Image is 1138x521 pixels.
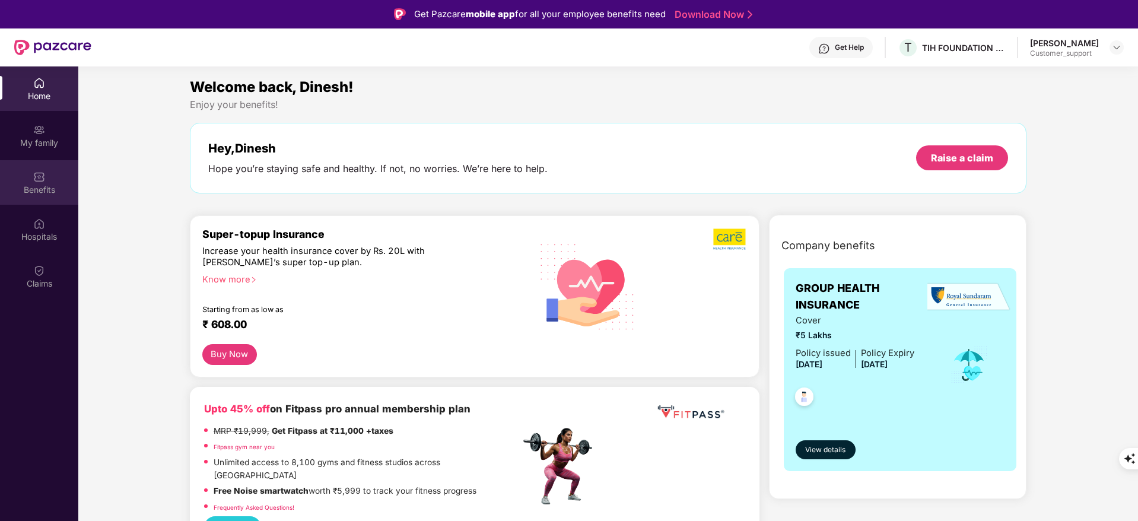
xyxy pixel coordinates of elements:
span: Cover [796,314,914,328]
del: MRP ₹19,999, [214,426,269,436]
span: right [250,277,257,283]
div: Raise a claim [931,151,993,164]
div: [PERSON_NAME] [1030,37,1099,49]
img: svg+xml;base64,PHN2ZyB4bWxucz0iaHR0cDovL3d3dy53My5vcmcvMjAwMC9zdmciIHhtbG5zOnhsaW5rPSJodHRwOi8vd3... [531,228,644,344]
img: Stroke [748,8,752,21]
strong: Get Fitpass at ₹11,000 +taxes [272,426,393,436]
div: Increase your health insurance cover by Rs. 20L with [PERSON_NAME]’s super top-up plan. [202,246,469,269]
a: Frequently Asked Questions! [214,504,294,511]
div: Hope you’re staying safe and healthy. If not, no worries. We’re here to help. [208,163,548,175]
a: Fitpass gym near you [214,443,275,450]
b: on Fitpass pro annual membership plan [204,403,471,415]
div: ₹ 608.00 [202,318,508,332]
img: icon [950,345,988,385]
button: View details [796,440,856,459]
img: insurerLogo [927,282,1010,312]
a: Download Now [675,8,749,21]
div: TIH FOUNDATION FOR IOT AND IOE [922,42,1005,53]
span: [DATE] [861,360,888,369]
b: Upto 45% off [204,403,270,415]
strong: mobile app [466,8,515,20]
div: Super-topup Insurance [202,228,520,240]
img: svg+xml;base64,PHN2ZyBpZD0iSGVscC0zMngzMiIgeG1sbnM9Imh0dHA6Ly93d3cudzMub3JnLzIwMDAvc3ZnIiB3aWR0aD... [818,43,830,55]
span: [DATE] [796,360,822,369]
div: Get Pazcare for all your employee benefits need [414,7,666,21]
span: ₹5 Lakhs [796,329,914,342]
img: svg+xml;base64,PHN2ZyBpZD0iSG9tZSIgeG1sbnM9Imh0dHA6Ly93d3cudzMub3JnLzIwMDAvc3ZnIiB3aWR0aD0iMjAiIG... [33,77,45,89]
img: svg+xml;base64,PHN2ZyBpZD0iQmVuZWZpdHMiIHhtbG5zPSJodHRwOi8vd3d3LnczLm9yZy8yMDAwL3N2ZyIgd2lkdGg9Ij... [33,171,45,183]
div: Get Help [835,43,864,52]
span: T [904,40,912,55]
img: fppp.png [655,401,726,423]
img: fpp.png [520,425,603,508]
img: svg+xml;base64,PHN2ZyBpZD0iQ2xhaW0iIHhtbG5zPSJodHRwOi8vd3d3LnczLm9yZy8yMDAwL3N2ZyIgd2lkdGg9IjIwIi... [33,265,45,277]
button: Buy Now [202,344,257,365]
div: Policy Expiry [861,347,914,360]
div: Enjoy your benefits! [190,99,1027,111]
span: Welcome back, Dinesh! [190,78,354,96]
img: svg+xml;base64,PHN2ZyB3aWR0aD0iMjAiIGhlaWdodD0iMjAiIHZpZXdCb3g9IjAgMCAyMCAyMCIgZmlsbD0ibm9uZSIgeG... [33,124,45,136]
span: Company benefits [781,237,875,254]
div: Starting from as low as [202,305,470,313]
span: GROUP HEALTH INSURANCE [796,280,934,314]
p: worth ₹5,999 to track your fitness progress [214,485,476,498]
span: View details [805,444,845,456]
strong: Free Noise smartwatch [214,486,309,495]
img: Logo [394,8,406,20]
div: Know more [202,274,513,282]
p: Unlimited access to 8,100 gyms and fitness studios across [GEOGRAPHIC_DATA] [214,456,520,482]
img: svg+xml;base64,PHN2ZyBpZD0iRHJvcGRvd24tMzJ4MzIiIHhtbG5zPSJodHRwOi8vd3d3LnczLm9yZy8yMDAwL3N2ZyIgd2... [1112,43,1121,52]
div: Policy issued [796,347,851,360]
div: Hey, Dinesh [208,141,548,155]
div: Customer_support [1030,49,1099,58]
img: b5dec4f62d2307b9de63beb79f102df3.png [713,228,747,250]
img: svg+xml;base64,PHN2ZyBpZD0iSG9zcGl0YWxzIiB4bWxucz0iaHR0cDovL3d3dy53My5vcmcvMjAwMC9zdmciIHdpZHRoPS... [33,218,45,230]
img: New Pazcare Logo [14,40,91,55]
img: svg+xml;base64,PHN2ZyB4bWxucz0iaHR0cDovL3d3dy53My5vcmcvMjAwMC9zdmciIHdpZHRoPSI0OC45NDMiIGhlaWdodD... [790,384,819,413]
